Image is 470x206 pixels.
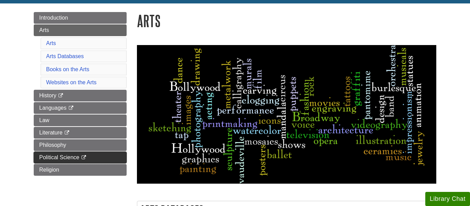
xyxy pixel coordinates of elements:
a: Languages [34,102,127,114]
span: History [39,93,56,98]
span: Introduction [39,15,68,21]
a: Law [34,115,127,126]
img: Word Cluster of Arts Terms [137,45,436,184]
span: Philosophy [39,142,66,148]
a: Websites on the Arts [46,79,96,85]
span: Religion [39,167,59,173]
a: Philosophy [34,139,127,151]
i: This link opens in a new window [81,155,87,160]
i: This link opens in a new window [64,131,70,135]
span: Law [39,117,49,123]
a: Political Science [34,152,127,163]
span: Languages [39,105,66,111]
span: Arts [39,27,49,33]
a: Arts [46,40,56,46]
a: History [34,90,127,101]
a: Arts Databases [46,53,84,59]
button: Library Chat [425,192,470,206]
a: Religion [34,164,127,176]
span: Political Science [39,154,79,160]
a: Arts [34,24,127,36]
a: Introduction [34,12,127,24]
span: Literature [39,130,63,135]
h1: Arts [137,12,436,30]
a: Books on the Arts [46,66,89,72]
div: Guide Page Menu [34,12,127,176]
i: This link opens in a new window [68,106,74,110]
a: Literature [34,127,127,139]
i: This link opens in a new window [58,94,64,98]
